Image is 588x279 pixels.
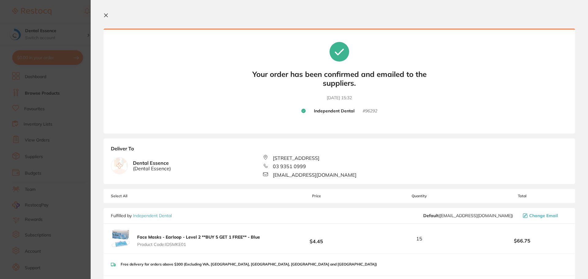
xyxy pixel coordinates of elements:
button: Face Masks - Earloop - Level 2 **BUY 5 GET 1 FREE** - Blue Product Code:IDSMKE01 [135,234,262,247]
b: Face Masks - Earloop - Level 2 **BUY 5 GET 1 FREE** - Blue [137,234,260,240]
span: Select All [111,194,172,198]
span: [EMAIL_ADDRESS][DOMAIN_NAME] [273,172,356,178]
small: # 96292 [363,108,377,114]
img: empty.jpg [111,157,128,174]
span: Total [477,194,568,198]
p: Free delivery for orders above $300 (Excluding WA, [GEOGRAPHIC_DATA], [GEOGRAPHIC_DATA], [GEOGRAP... [121,262,377,266]
b: Deliver To [111,146,568,155]
span: 15 [416,236,422,241]
span: ( Dental Essence ) [133,166,171,171]
b: $4.45 [271,233,362,244]
b: Default [423,213,439,218]
span: [STREET_ADDRESS] [273,155,319,161]
b: Dental Essence [133,160,171,172]
b: Your order has been confirmed and emailed to the suppliers. [247,70,431,88]
span: Change Email [529,213,558,218]
span: Quantity [362,194,477,198]
span: 03 9351 0999 [273,164,306,169]
b: $66.75 [477,238,568,243]
span: orders@independentdental.com.au [423,213,513,218]
a: Independent Dental [133,213,172,218]
p: Fulfilled by [111,213,172,218]
span: Price [271,194,362,198]
b: Independent Dental [314,108,355,114]
img: cDBhMjk0eQ [111,229,130,248]
span: Product Code: IDSMKE01 [137,242,260,247]
button: Change Email [521,213,568,218]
